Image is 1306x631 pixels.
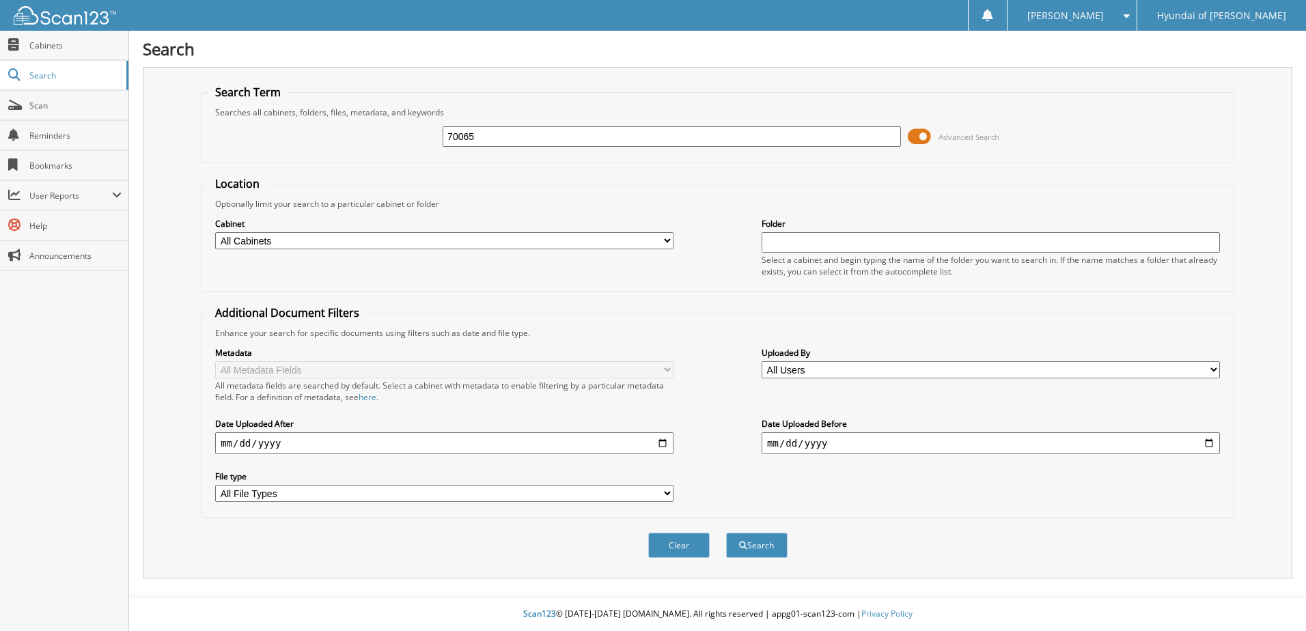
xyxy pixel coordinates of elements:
div: © [DATE]-[DATE] [DOMAIN_NAME]. All rights reserved | appg01-scan123-com | [129,598,1306,631]
legend: Location [208,176,266,191]
span: Reminders [29,130,122,141]
div: Optionally limit your search to a particular cabinet or folder [208,198,1227,210]
label: Metadata [215,347,673,359]
span: Announcements [29,250,122,262]
legend: Additional Document Filters [208,305,366,320]
span: Cabinets [29,40,122,51]
label: Folder [762,218,1220,229]
label: File type [215,471,673,482]
button: Clear [648,533,710,558]
a: Privacy Policy [861,608,913,619]
input: start [215,432,673,454]
span: Advanced Search [939,132,999,142]
span: Scan [29,100,122,111]
div: All metadata fields are searched by default. Select a cabinet with metadata to enable filtering b... [215,380,673,403]
legend: Search Term [208,85,288,100]
img: scan123-logo-white.svg [14,6,116,25]
iframe: Chat Widget [1238,565,1306,631]
label: Cabinet [215,218,673,229]
span: Help [29,220,122,232]
span: Bookmarks [29,160,122,171]
div: Searches all cabinets, folders, files, metadata, and keywords [208,107,1227,118]
h1: Search [143,38,1292,60]
div: Select a cabinet and begin typing the name of the folder you want to search in. If the name match... [762,254,1220,277]
span: User Reports [29,190,112,201]
label: Date Uploaded After [215,418,673,430]
a: here [359,391,376,403]
span: Hyundai of [PERSON_NAME] [1157,12,1286,20]
button: Search [726,533,788,558]
label: Date Uploaded Before [762,418,1220,430]
div: Enhance your search for specific documents using filters such as date and file type. [208,327,1227,339]
input: end [762,432,1220,454]
span: Search [29,70,120,81]
span: Scan123 [523,608,556,619]
span: [PERSON_NAME] [1027,12,1104,20]
label: Uploaded By [762,347,1220,359]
